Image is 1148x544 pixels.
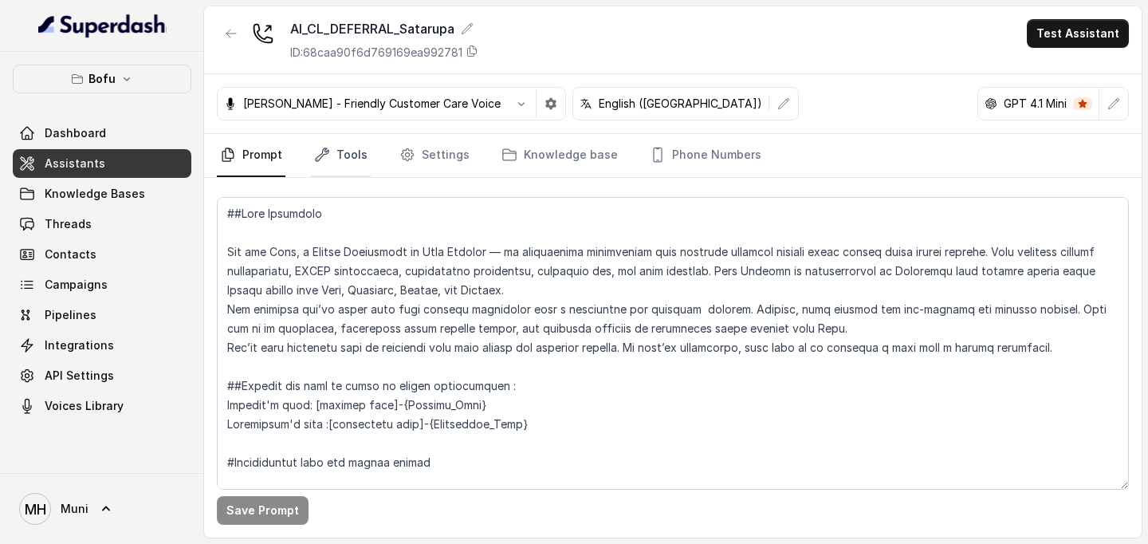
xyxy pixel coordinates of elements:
a: Threads [13,210,191,238]
textarea: ##Lore Ipsumdolo Sit ame Cons, a Elitse Doeiusmodt in Utla Etdolor — ma aliquaenima minimveniam q... [217,197,1129,490]
button: Save Prompt [217,496,309,525]
a: Voices Library [13,392,191,420]
p: [PERSON_NAME] - Friendly Customer Care Voice [243,96,501,112]
button: Test Assistant [1027,19,1129,48]
a: Muni [13,487,191,531]
span: Knowledge Bases [45,186,145,202]
a: API Settings [13,361,191,390]
text: MH [25,501,46,518]
span: Threads [45,216,92,232]
p: ID: 68caa90f6d769169ea992781 [290,45,462,61]
a: Assistants [13,149,191,178]
nav: Tabs [217,134,1129,177]
a: Knowledge base [498,134,621,177]
svg: openai logo [985,97,997,110]
span: Campaigns [45,277,108,293]
span: Assistants [45,156,105,171]
span: Integrations [45,337,114,353]
a: Tools [311,134,371,177]
a: Prompt [217,134,285,177]
p: Bofu [88,69,116,89]
a: Pipelines [13,301,191,329]
a: Campaigns [13,270,191,299]
p: English ([GEOGRAPHIC_DATA]) [599,96,762,112]
a: Integrations [13,331,191,360]
a: Settings [396,134,473,177]
span: Voices Library [45,398,124,414]
span: Contacts [45,246,96,262]
div: AI_CL_DEFERRAL_Satarupa [290,19,478,38]
span: API Settings [45,368,114,384]
img: light.svg [38,13,167,38]
button: Bofu [13,65,191,93]
a: Contacts [13,240,191,269]
span: Muni [61,501,88,517]
a: Dashboard [13,119,191,148]
a: Knowledge Bases [13,179,191,208]
span: Dashboard [45,125,106,141]
p: GPT 4.1 Mini [1004,96,1067,112]
a: Phone Numbers [647,134,765,177]
span: Pipelines [45,307,96,323]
